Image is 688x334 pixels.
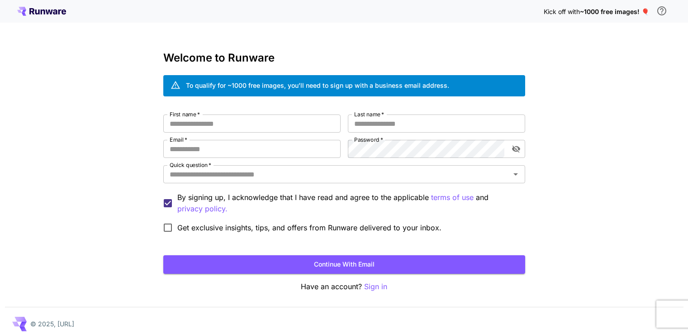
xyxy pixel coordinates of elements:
[170,110,200,118] label: First name
[177,222,441,233] span: Get exclusive insights, tips, and offers from Runware delivered to your inbox.
[509,168,522,181] button: Open
[508,141,524,157] button: toggle password visibility
[544,8,580,15] span: Kick off with
[170,136,187,143] label: Email
[354,110,384,118] label: Last name
[653,2,671,20] button: In order to qualify for free credit, you need to sign up with a business email address and click ...
[177,203,228,215] button: By signing up, I acknowledge that I have read and agree to the applicable terms of use and
[177,192,518,215] p: By signing up, I acknowledge that I have read and agree to the applicable and
[186,81,449,90] div: To qualify for ~1000 free images, you’ll need to sign up with a business email address.
[30,319,74,329] p: © 2025, [URL]
[580,8,649,15] span: ~1000 free images! 🎈
[431,192,474,203] button: By signing up, I acknowledge that I have read and agree to the applicable and privacy policy.
[163,52,525,64] h3: Welcome to Runware
[170,161,211,169] label: Quick question
[354,136,383,143] label: Password
[163,281,525,292] p: Have an account?
[163,255,525,274] button: Continue with email
[364,281,387,292] button: Sign in
[431,192,474,203] p: terms of use
[177,203,228,215] p: privacy policy.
